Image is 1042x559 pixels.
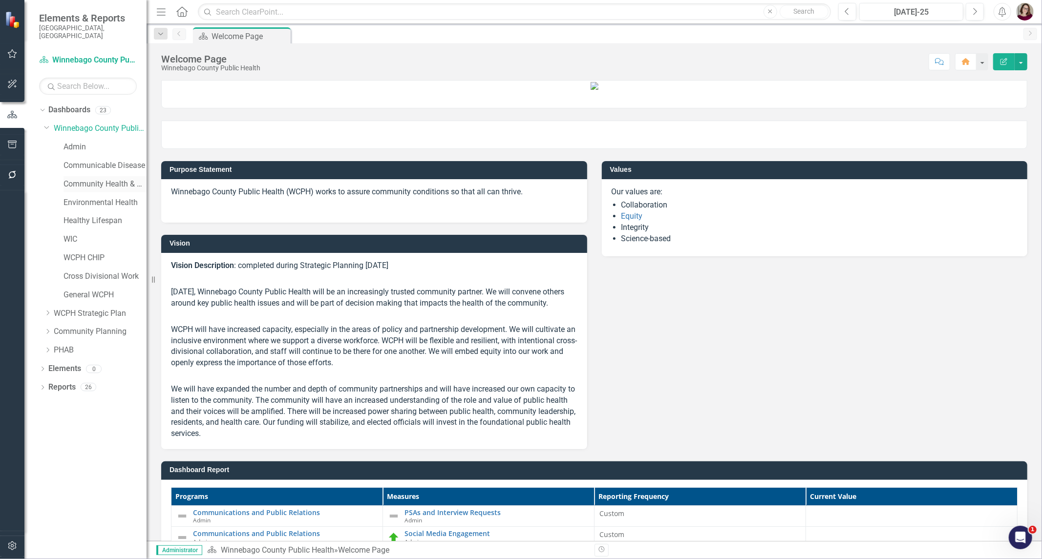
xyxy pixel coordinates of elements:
[599,509,801,518] div: Custom
[5,11,22,28] img: ClearPoint Strategy
[64,160,147,171] a: Communicable Disease
[621,222,1018,233] li: Integrity
[64,215,147,227] a: Healthy Lifespan
[39,24,137,40] small: [GEOGRAPHIC_DATA], [GEOGRAPHIC_DATA]
[621,233,1018,245] li: Science-based
[39,12,137,24] span: Elements & Reports
[595,527,806,548] td: Double-Click to Edit
[1016,3,1034,21] img: Sarahjean Schluechtermann
[171,261,234,270] strong: Vision Description
[793,7,814,15] span: Search
[170,466,1022,474] h3: Dashboard Report
[212,30,288,42] div: Welcome Page
[591,82,598,90] img: WCPH%20v2.jpg
[171,186,577,200] p: Winnebago County Public Health (WCPH) works to assure community conditions so that all can thrive.
[48,363,81,374] a: Elements
[64,290,147,301] a: General WCPH
[859,3,963,21] button: [DATE]-25
[610,166,1023,173] h3: Values
[404,516,422,524] span: Admin
[171,325,577,368] span: WCPH will have increased capacity, especially in the areas of policy and partnership development....
[64,142,147,153] a: Admin
[780,5,829,19] button: Search
[54,345,147,356] a: PHAB
[383,505,595,527] td: Double-Click to Edit Right Click for Context Menu
[621,211,643,221] a: Equity
[81,383,96,392] div: 26
[64,179,147,190] a: Community Health & Prevention
[404,538,422,545] span: Admin
[388,532,400,543] img: On Target
[404,509,589,516] a: PSAs and Interview Requests
[388,510,400,522] img: Not Defined
[170,240,582,247] h3: Vision
[383,527,595,548] td: Double-Click to Edit Right Click for Context Menu
[599,530,801,539] div: Custom
[338,545,389,555] div: Welcome Page
[171,527,383,548] td: Double-Click to Edit Right Click for Context Menu
[170,166,582,173] h3: Purpose Statement
[156,545,202,555] span: Administrator
[1029,526,1037,534] span: 1
[64,197,147,208] a: Environmental Health
[64,271,147,282] a: Cross Divisional Work
[39,55,137,66] a: Winnebago County Public Health
[207,545,587,556] div: »
[171,505,383,527] td: Double-Click to Edit Right Click for Context Menu
[193,509,378,516] a: Communications and Public Relations
[612,186,1018,198] p: Our values are:
[54,308,147,319] a: WCPH Strategic Plan
[193,516,211,524] span: Admin
[863,6,960,18] div: [DATE]-25
[39,78,137,95] input: Search Below...
[595,505,806,527] td: Double-Click to Edit
[171,260,577,273] p: : completed during Strategic Planning [DATE]
[64,234,147,245] a: WIC
[176,532,188,543] img: Not Defined
[171,287,564,308] span: [DATE], Winnebago County Public Health will be an increasingly trusted community partner. We will...
[64,252,147,264] a: WCPH CHIP
[54,326,147,337] a: Community Planning
[161,54,260,64] div: Welcome Page
[621,200,1018,211] li: Collaboration
[48,382,76,393] a: Reports
[171,384,575,438] span: We will have expanded the number and depth of community partnerships and will have increased our ...
[161,64,260,72] div: Winnebago County Public Health
[198,3,831,21] input: Search ClearPoint...
[193,530,378,537] a: Communications and Public Relations
[193,538,211,545] span: Admin
[48,104,90,116] a: Dashboards
[54,123,147,134] a: Winnebago County Public Health
[221,545,334,555] a: Winnebago County Public Health
[1009,526,1032,549] iframe: Intercom live chat
[86,365,102,373] div: 0
[404,530,589,537] a: Social Media Engagement
[176,510,188,522] img: Not Defined
[95,106,111,114] div: 23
